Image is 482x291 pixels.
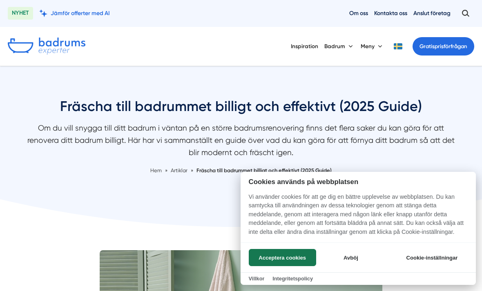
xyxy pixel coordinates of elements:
[396,249,468,266] button: Cookie-inställningar
[249,249,316,266] button: Acceptera cookies
[241,178,476,186] h2: Cookies används på webbplatsen
[272,275,313,282] a: Integritetspolicy
[241,193,476,242] p: Vi använder cookies för att ge dig en bättre upplevelse av webbplatsen. Du kan samtycka till anvä...
[249,275,265,282] a: Villkor
[318,249,383,266] button: Avböj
